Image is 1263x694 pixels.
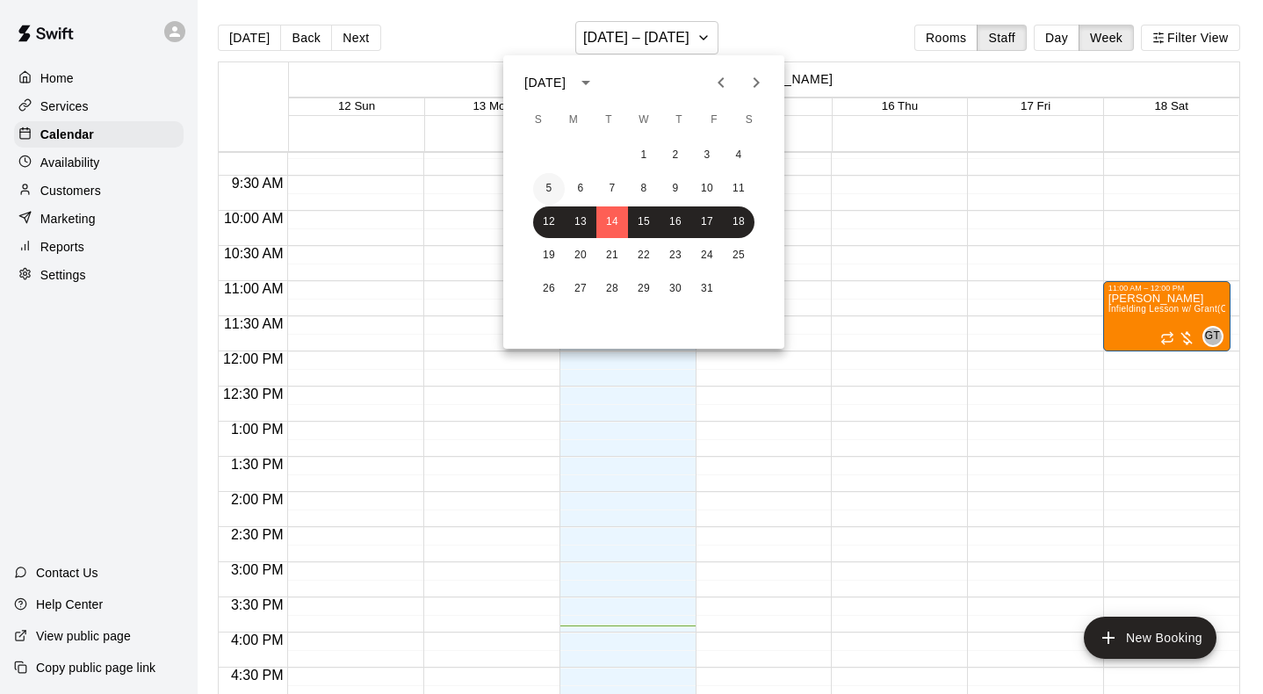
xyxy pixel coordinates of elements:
button: Next month [739,65,774,100]
button: 9 [660,173,691,205]
button: 4 [723,140,754,171]
button: 18 [723,206,754,238]
button: 2 [660,140,691,171]
button: 7 [596,173,628,205]
button: 30 [660,273,691,305]
button: 28 [596,273,628,305]
button: 20 [565,240,596,271]
button: 22 [628,240,660,271]
span: Saturday [733,103,765,138]
button: 27 [565,273,596,305]
button: 31 [691,273,723,305]
span: Wednesday [628,103,660,138]
span: Friday [698,103,730,138]
button: 29 [628,273,660,305]
button: 8 [628,173,660,205]
button: 3 [691,140,723,171]
button: 16 [660,206,691,238]
button: 15 [628,206,660,238]
button: 13 [565,206,596,238]
button: 21 [596,240,628,271]
span: Sunday [523,103,554,138]
div: [DATE] [524,74,566,92]
button: 17 [691,206,723,238]
span: Tuesday [593,103,624,138]
button: 10 [691,173,723,205]
button: 23 [660,240,691,271]
button: 6 [565,173,596,205]
button: Previous month [704,65,739,100]
button: 14 [596,206,628,238]
span: Monday [558,103,589,138]
button: 26 [533,273,565,305]
button: 19 [533,240,565,271]
button: 11 [723,173,754,205]
button: calendar view is open, switch to year view [571,68,601,98]
button: 24 [691,240,723,271]
button: 25 [723,240,754,271]
button: 12 [533,206,565,238]
button: 1 [628,140,660,171]
button: 5 [533,173,565,205]
span: Thursday [663,103,695,138]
